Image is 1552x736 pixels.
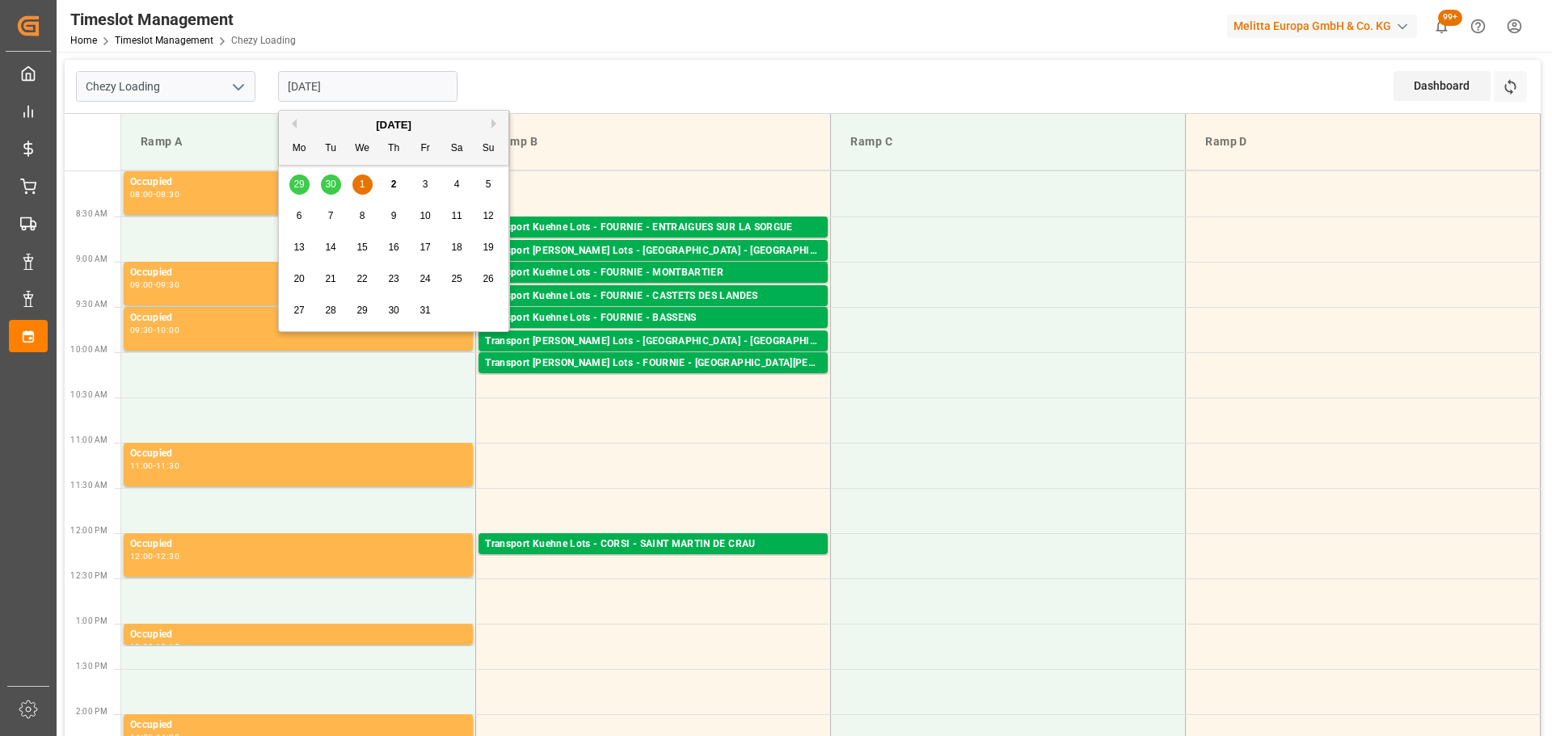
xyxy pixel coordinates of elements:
[156,326,179,334] div: 10:00
[156,643,179,650] div: 13:15
[447,175,467,195] div: Choose Saturday, October 4th, 2025
[352,269,373,289] div: Choose Wednesday, October 22nd, 2025
[485,265,821,281] div: Transport Kuehne Lots - FOURNIE - MONTBARTIER
[321,139,341,159] div: Tu
[485,259,821,273] div: Pallets: ,TU: 195,City: [GEOGRAPHIC_DATA],Arrival: [DATE] 00:00:00
[420,242,430,253] span: 17
[156,462,179,469] div: 11:30
[1394,71,1491,101] div: Dashboard
[479,269,499,289] div: Choose Sunday, October 26th, 2025
[479,139,499,159] div: Su
[485,236,821,250] div: Pallets: 2,TU: 337,City: [GEOGRAPHIC_DATA],Arrival: [DATE] 00:00:00
[485,220,821,236] div: Transport Kuehne Lots - FOURNIE - ENTRAIGUES SUR LA SORGUE
[328,210,334,221] span: 7
[130,326,154,334] div: 09:30
[76,707,108,716] span: 2:00 PM
[451,242,462,253] span: 18
[485,355,821,372] div: Transport [PERSON_NAME] Lots - FOURNIE - [GEOGRAPHIC_DATA][PERSON_NAME]
[154,553,156,560] div: -
[485,305,821,318] div: Pallets: 4,TU: ,City: CASTETS DES [PERSON_NAME],Arrival: [DATE] 00:00:00
[130,265,466,281] div: Occupied
[130,553,154,560] div: 12:00
[287,119,297,128] button: Previous Month
[1227,11,1423,41] button: Melitta Europa GmbH & Co. KG
[1460,8,1496,44] button: Help Center
[278,71,458,102] input: DD-MM-YYYY
[485,243,821,259] div: Transport [PERSON_NAME] Lots - [GEOGRAPHIC_DATA] - [GEOGRAPHIC_DATA]
[154,326,156,334] div: -
[76,71,255,102] input: Type to search/select
[485,553,821,566] div: Pallets: ,TU: 39,City: [GEOGRAPHIC_DATA][PERSON_NAME],Arrival: [DATE] 00:00:00
[451,273,462,284] span: 25
[479,175,499,195] div: Choose Sunday, October 5th, 2025
[321,238,341,258] div: Choose Tuesday, October 14th, 2025
[325,242,335,253] span: 14
[70,435,108,444] span: 11:00 AM
[486,179,491,190] span: 5
[420,273,430,284] span: 24
[130,175,466,191] div: Occupied
[284,169,504,326] div: month 2025-10
[70,526,108,535] span: 12:00 PM
[384,301,404,321] div: Choose Thursday, October 30th, 2025
[289,139,310,159] div: Mo
[391,179,397,190] span: 2
[130,536,466,553] div: Occupied
[447,238,467,258] div: Choose Saturday, October 18th, 2025
[415,269,436,289] div: Choose Friday, October 24th, 2025
[76,300,108,309] span: 9:30 AM
[352,238,373,258] div: Choose Wednesday, October 15th, 2025
[156,281,179,288] div: 09:30
[1423,8,1460,44] button: show 100 new notifications
[279,117,508,133] div: [DATE]
[360,179,365,190] span: 1
[1199,127,1527,157] div: Ramp D
[289,238,310,258] div: Choose Monday, October 13th, 2025
[415,175,436,195] div: Choose Friday, October 3rd, 2025
[356,305,367,316] span: 29
[293,305,304,316] span: 27
[489,127,817,157] div: Ramp B
[447,139,467,159] div: Sa
[356,273,367,284] span: 22
[483,242,493,253] span: 19
[479,238,499,258] div: Choose Sunday, October 19th, 2025
[70,390,108,399] span: 10:30 AM
[76,662,108,671] span: 1:30 PM
[70,35,97,46] a: Home
[485,326,821,340] div: Pallets: 4,TU: ,City: [GEOGRAPHIC_DATA],Arrival: [DATE] 00:00:00
[388,242,399,253] span: 16
[483,210,493,221] span: 12
[491,119,501,128] button: Next Month
[130,717,466,734] div: Occupied
[325,305,335,316] span: 28
[483,273,493,284] span: 26
[384,238,404,258] div: Choose Thursday, October 16th, 2025
[391,210,397,221] span: 9
[154,191,156,198] div: -
[289,301,310,321] div: Choose Monday, October 27th, 2025
[130,462,154,469] div: 11:00
[423,179,428,190] span: 3
[156,191,179,198] div: 08:30
[134,127,462,157] div: Ramp A
[321,269,341,289] div: Choose Tuesday, October 21st, 2025
[76,209,108,218] span: 8:30 AM
[130,281,154,288] div: 09:00
[321,206,341,226] div: Choose Tuesday, October 7th, 2025
[293,242,304,253] span: 13
[293,273,304,284] span: 20
[485,334,821,350] div: Transport [PERSON_NAME] Lots - [GEOGRAPHIC_DATA] - [GEOGRAPHIC_DATA]
[447,269,467,289] div: Choose Saturday, October 25th, 2025
[289,206,310,226] div: Choose Monday, October 6th, 2025
[451,210,462,221] span: 11
[384,269,404,289] div: Choose Thursday, October 23rd, 2025
[844,127,1172,157] div: Ramp C
[360,210,365,221] span: 8
[289,269,310,289] div: Choose Monday, October 20th, 2025
[1438,10,1462,26] span: 99+
[130,446,466,462] div: Occupied
[356,242,367,253] span: 15
[154,281,156,288] div: -
[156,553,179,560] div: 12:30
